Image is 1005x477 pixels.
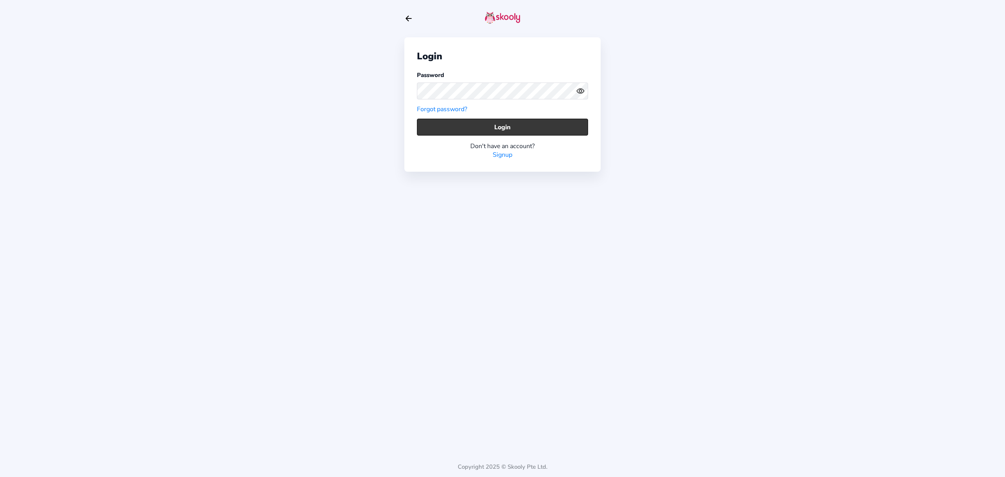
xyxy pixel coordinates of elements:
[493,150,512,159] a: Signup
[576,87,588,95] button: eye outlineeye off outline
[417,71,444,79] label: Password
[417,142,588,150] div: Don't have an account?
[404,14,413,23] button: arrow back outline
[485,11,520,24] img: skooly-logo.png
[417,105,467,114] a: Forgot password?
[417,119,588,136] button: Login
[417,50,588,62] div: Login
[576,87,585,95] ion-icon: eye outline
